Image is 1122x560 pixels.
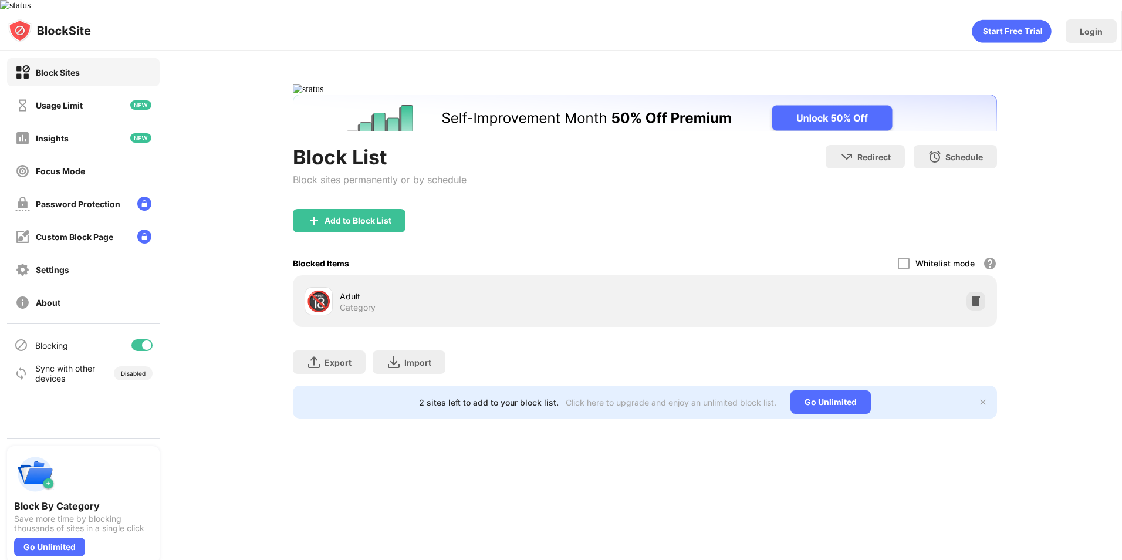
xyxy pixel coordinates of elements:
[14,514,153,533] div: Save more time by blocking thousands of sites in a single click
[293,174,467,185] div: Block sites permanently or by schedule
[293,145,467,169] div: Block List
[36,199,120,209] div: Password Protection
[1080,26,1103,36] div: Login
[404,357,431,367] div: Import
[972,19,1052,43] div: animation
[8,19,91,42] img: logo-blocksite.svg
[35,340,68,350] div: Blocking
[36,298,60,308] div: About
[15,230,30,244] img: customize-block-page-off.svg
[325,357,352,367] div: Export
[566,397,776,407] div: Click here to upgrade and enjoy an unlimited block list.
[36,133,69,143] div: Insights
[130,133,151,143] img: new-icon.svg
[36,100,83,110] div: Usage Limit
[293,258,349,268] div: Blocked Items
[15,295,30,310] img: about-off.svg
[15,98,30,113] img: time-usage-off.svg
[915,258,975,268] div: Whitelist mode
[137,197,151,211] img: lock-menu.svg
[306,289,331,313] div: 🔞
[35,363,96,383] div: Sync with other devices
[15,164,30,178] img: focus-off.svg
[14,453,56,495] img: push-categories.svg
[325,216,391,225] div: Add to Block List
[790,390,871,414] div: Go Unlimited
[340,290,645,302] div: Adult
[15,131,30,146] img: insights-off.svg
[15,65,30,80] img: block-on.svg
[978,397,988,407] img: x-button.svg
[14,538,85,556] div: Go Unlimited
[14,366,28,380] img: sync-icon.svg
[419,397,559,407] div: 2 sites left to add to your block list.
[14,338,28,352] img: blocking-icon.svg
[945,152,983,162] div: Schedule
[857,152,891,162] div: Redirect
[36,166,85,176] div: Focus Mode
[14,500,153,512] div: Block By Category
[130,100,151,110] img: new-icon.svg
[121,370,146,377] div: Disabled
[36,265,69,275] div: Settings
[15,197,30,211] img: password-protection-off.svg
[340,302,376,313] div: Category
[293,84,997,131] iframe: Banner
[36,232,113,242] div: Custom Block Page
[15,262,30,277] img: settings-off.svg
[36,68,80,77] div: Block Sites
[137,230,151,244] img: lock-menu.svg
